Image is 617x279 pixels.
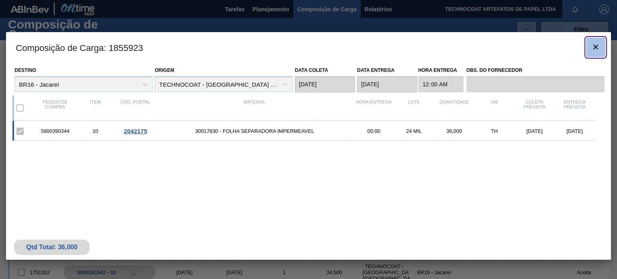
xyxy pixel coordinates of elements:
[394,128,434,134] div: 24 MIL
[115,100,155,116] div: Cód. Portal
[295,76,355,92] input: dd/mm/yyyy
[20,244,84,251] div: Qtd Total: 36,000
[354,100,394,116] div: Hora Entrega
[357,67,394,73] label: Data Entrega
[515,128,555,134] div: [DATE]
[394,100,434,116] div: Lote
[124,128,147,134] span: 2042175
[155,100,353,116] div: Material
[155,67,174,73] label: Origem
[295,67,328,73] label: Data coleta
[354,128,394,134] div: 00:00
[515,100,555,116] div: Coleta Prevista
[474,100,515,116] div: UM
[115,128,155,134] div: Ir para o Pedido
[35,128,75,134] div: 5800390344
[155,128,353,134] span: 30017830 - FOLHA SEPARADORA IMPERMEAVEL
[357,76,417,92] input: dd/mm/yyyy
[6,32,611,63] h3: Composição de Carga : 1855923
[434,100,474,116] div: Quantidade
[555,128,595,134] div: [DATE]
[434,128,474,134] div: 36,000
[466,65,605,76] label: Obs. do Fornecedor
[14,67,36,73] label: Destino
[555,100,595,116] div: Entrega Prevista
[418,65,464,76] label: Hora Entrega
[35,100,75,116] div: Pedido de compra
[75,100,115,116] div: Item
[75,128,115,134] div: 10
[474,128,515,134] div: TH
